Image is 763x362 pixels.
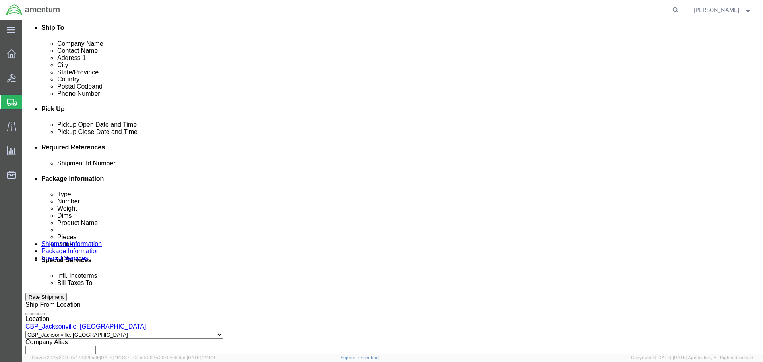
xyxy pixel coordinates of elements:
img: logo [6,4,60,16]
a: Feedback [360,355,381,360]
a: Support [341,355,360,360]
button: [PERSON_NAME] [693,5,752,15]
iframe: FS Legacy Container [22,20,763,354]
span: Kenneth Zachary [694,6,739,14]
span: [DATE] 11:13:37 [100,355,130,360]
span: [DATE] 12:11:14 [187,355,215,360]
span: Server: 2025.20.0-db47332bad5 [32,355,130,360]
span: Copyright © [DATE]-[DATE] Agistix Inc., All Rights Reserved [631,354,753,361]
span: Client: 2025.20.0-8c6e0cf [133,355,215,360]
